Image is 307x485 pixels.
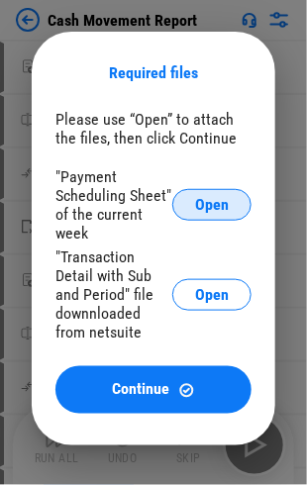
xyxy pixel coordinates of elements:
div: Please use “Open” to attach the files, then click Continue [55,110,252,147]
img: Continue [178,382,195,399]
span: Continue [113,382,170,398]
div: "Transaction Detail with Sub and Period" file downnloaded from netsuite [55,247,172,341]
div: Required files [55,63,252,82]
span: Open [195,287,229,303]
button: Open [172,189,252,221]
span: Open [195,197,229,213]
button: ContinueContinue [55,366,252,414]
div: "Payment Scheduling Sheet" of the current week [55,167,172,242]
button: Open [172,279,252,311]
